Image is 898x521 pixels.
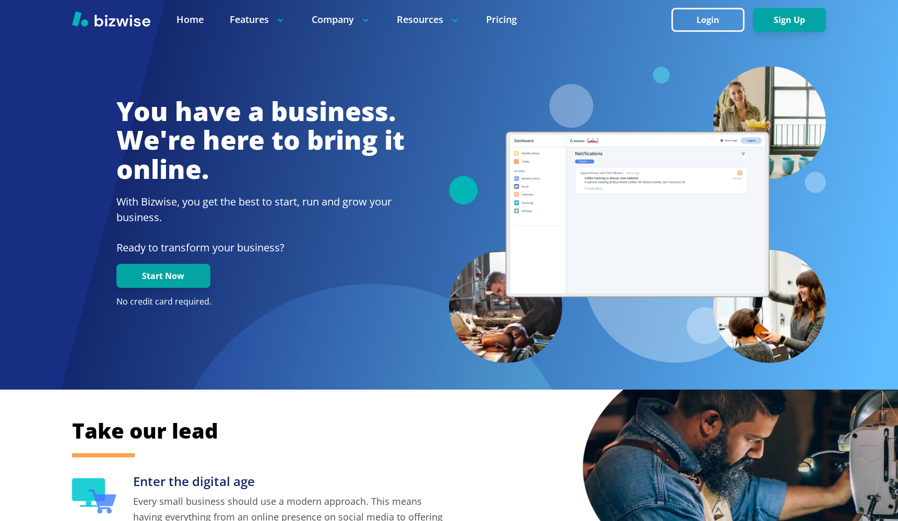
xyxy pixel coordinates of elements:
[753,15,826,25] a: Sign Up
[671,15,753,25] a: Login
[486,13,517,26] a: Pricing
[312,13,371,26] p: Company
[753,8,826,32] button: Sign Up
[72,11,150,27] img: Bizwise Logo
[116,240,405,256] p: Ready to transform your business?
[116,97,405,184] h1: You have a business. We're here to bring it online.
[397,13,460,26] p: Resources
[230,13,286,26] p: Features
[116,194,405,225] h2: With Bizwise, you get the best to start, run and grow your business.
[116,271,210,281] a: Start Now
[671,8,745,32] button: Login
[176,13,204,26] a: Home
[133,473,449,490] h3: Enter the digital age
[116,264,210,288] button: Start Now
[72,417,826,445] h2: Take our lead
[116,296,405,308] p: No credit card required.
[72,478,116,514] img: Enter the digital age Icon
